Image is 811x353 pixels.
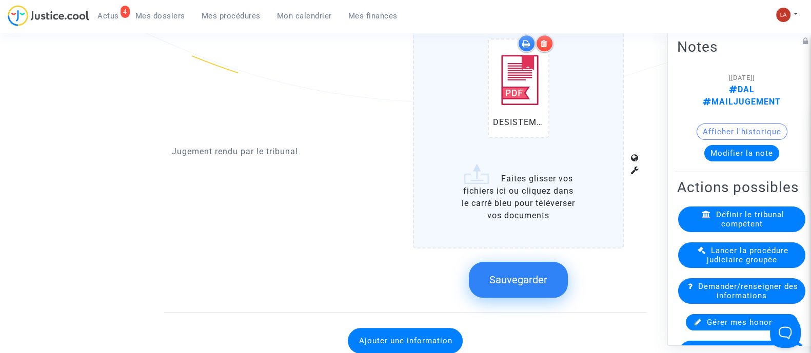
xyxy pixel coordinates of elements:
[697,123,787,139] button: Afficher l'historique
[698,281,798,300] span: Demander/renseigner des informations
[770,317,801,348] iframe: Help Scout Beacon - Open
[135,11,185,20] span: Mes dossiers
[340,8,406,24] a: Mes finances
[489,274,547,286] span: Sauvegarder
[776,8,790,22] img: 3f9b7d9779f7b0ffc2b90d026f0682a9
[202,11,261,20] span: Mes procédures
[269,8,340,24] a: Mon calendrier
[97,11,119,20] span: Actus
[277,11,332,20] span: Mon calendrier
[729,73,755,81] span: [[DATE]]
[172,145,398,158] p: Jugement rendu par le tribunal
[89,8,127,24] a: 4Actus
[127,8,193,24] a: Mes dossiers
[716,210,784,228] span: Définir le tribunal compétent
[677,37,806,55] h2: Notes
[729,84,755,94] span: DAL
[704,144,779,161] button: Modifier la note
[703,96,781,106] span: MAILJUGEMENT
[707,317,792,326] span: Gérer mes honoraires
[469,262,568,298] button: Sauvegarder
[707,245,789,264] span: Lancer la procédure judiciaire groupée
[348,11,398,20] span: Mes finances
[677,178,806,196] h2: Actions possibles
[193,8,269,24] a: Mes procédures
[8,5,89,26] img: jc-logo.svg
[121,6,130,18] div: 4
